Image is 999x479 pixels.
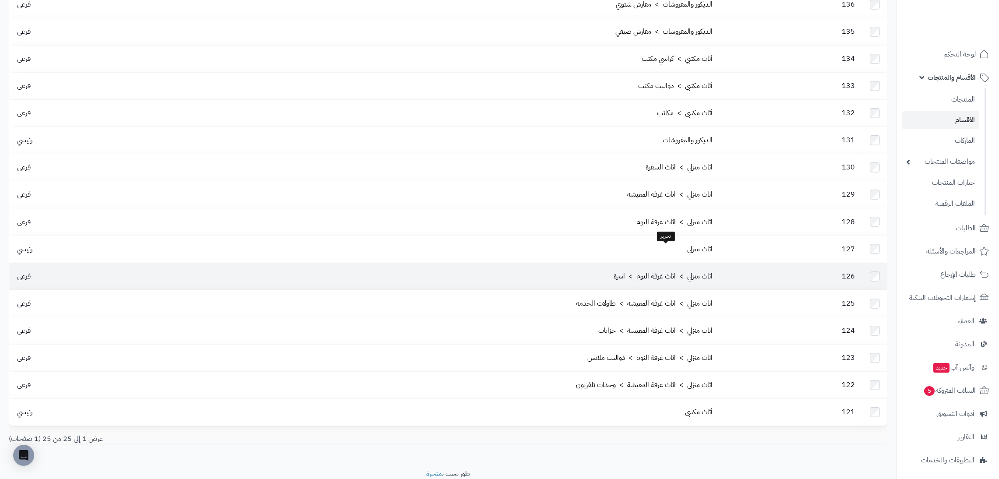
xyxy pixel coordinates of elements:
[638,81,713,91] a: أثاث مكتبي > دواليب مكتب
[642,53,713,64] a: أثاث مكتبي > كراسي مكتب
[614,271,713,282] a: اثاث منزلي > اثاث غرفة النوم > اسرة
[902,334,994,355] a: المدونة
[902,241,994,262] a: المراجعات والأسئلة
[576,298,713,309] a: اثاث منزلي > اثاث غرفة المعيشة > طاولات الخدمة
[576,380,713,390] a: اثاث منزلي > اثاث غرفة المعيشة > وحدات تلفزيون
[902,287,994,308] a: إشعارات التحويلات البنكية
[13,217,35,227] span: فرعى
[13,298,35,309] span: فرعى
[13,81,35,91] span: فرعى
[13,26,35,37] span: فرعى
[13,271,35,282] span: فرعى
[902,310,994,331] a: العملاء
[615,26,713,37] a: الديكور والمفروشات > مفارش صيفي
[13,189,35,200] span: فرعى
[646,162,713,173] a: اثاث منزلي > اثاث السفرة
[837,53,859,64] span: 134
[687,244,713,254] a: اثاث منزلي
[902,194,979,213] a: الملفات الرقمية
[837,217,859,227] span: 128
[956,222,976,234] span: الطلبات
[837,26,859,37] span: 135
[837,271,859,282] span: 126
[627,189,713,200] a: اثاث منزلي > اثاث غرفة المعيشة
[902,173,979,192] a: خيارات المنتجات
[837,244,859,254] span: 127
[902,218,994,239] a: الطلبات
[958,431,974,443] span: التقارير
[663,135,713,145] a: الديكور والمفروشات
[939,24,991,42] img: logo-2.png
[13,407,37,417] span: رئيسي
[13,135,37,145] span: رئيسي
[837,352,859,363] span: 123
[932,361,974,373] span: وآتس آب
[837,325,859,336] span: 124
[598,325,713,336] a: اثاث منزلي > اثاث غرفة المعيشة > خزانات
[837,135,859,145] span: 131
[902,90,979,109] a: المنتجات
[837,407,859,417] span: 121
[957,315,974,327] span: العملاء
[13,244,37,254] span: رئيسي
[685,407,713,417] a: أثاث مكتبي
[955,338,974,350] span: المدونة
[902,264,994,285] a: طلبات الإرجاع
[902,44,994,65] a: لوحة التحكم
[13,445,34,466] div: Open Intercom Messenger
[13,53,35,64] span: فرعى
[837,108,859,118] span: 132
[940,268,976,281] span: طلبات الإرجاع
[902,131,979,150] a: الماركات
[902,111,979,129] a: الأقسام
[657,108,713,118] a: أثاث مكتبي > مكاتب
[923,384,976,397] span: السلات المتروكة
[837,81,859,91] span: 133
[943,48,976,60] span: لوحة التحكم
[902,357,994,378] a: وآتس آبجديد
[933,363,950,373] span: جديد
[924,386,935,396] span: 5
[902,403,994,424] a: أدوات التسويق
[928,71,976,84] span: الأقسام والمنتجات
[936,408,974,420] span: أدوات التسويق
[837,162,859,173] span: 130
[657,232,675,241] div: تحرير
[13,352,35,363] span: فرعى
[902,380,994,401] a: السلات المتروكة5
[13,325,35,336] span: فرعى
[837,189,859,200] span: 129
[902,152,979,171] a: مواصفات المنتجات
[636,217,713,227] a: اثاث منزلي > اثاث غرفة النوم
[13,380,35,390] span: فرعى
[426,468,442,479] a: متجرة
[902,426,994,447] a: التقارير
[587,352,713,363] a: اثاث منزلي > اثاث غرفة النوم > دواليب ملابس
[837,298,859,309] span: 125
[13,108,35,118] span: فرعى
[926,245,976,257] span: المراجعات والأسئلة
[2,434,448,444] div: عرض 1 إلى 25 من 25 (1 صفحات)
[921,454,974,466] span: التطبيقات والخدمات
[902,450,994,471] a: التطبيقات والخدمات
[909,292,976,304] span: إشعارات التحويلات البنكية
[13,162,35,173] span: فرعى
[837,380,859,390] span: 122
